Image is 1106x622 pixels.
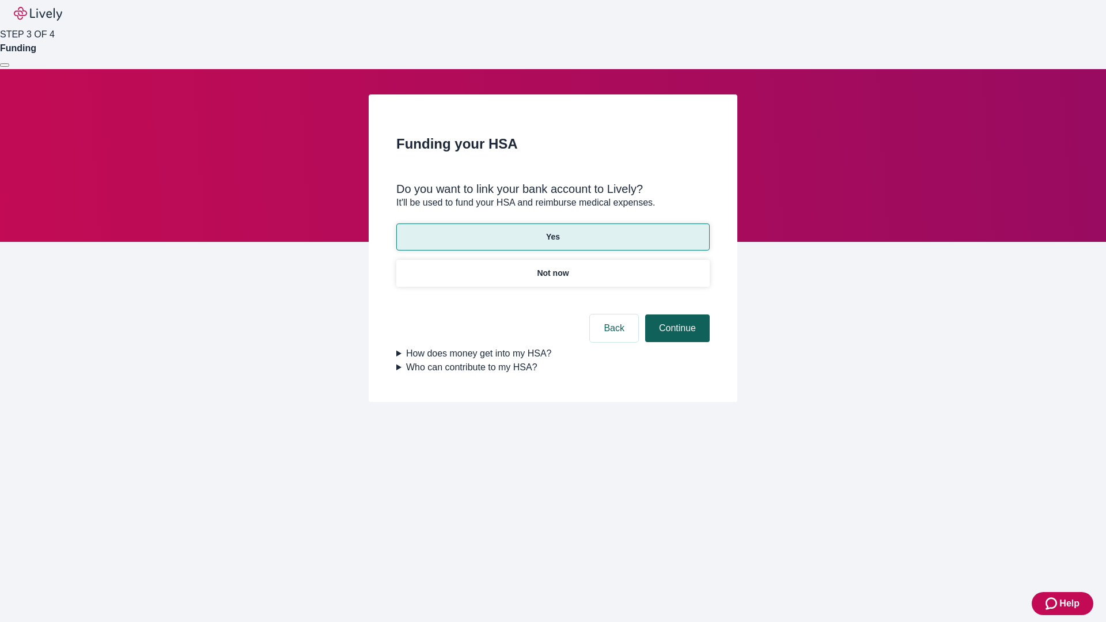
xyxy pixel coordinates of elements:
[396,347,710,361] summary: How does money get into my HSA?
[1032,592,1093,615] button: Zendesk support iconHelp
[537,267,569,279] p: Not now
[590,314,638,342] button: Back
[645,314,710,342] button: Continue
[1046,597,1059,610] svg: Zendesk support icon
[546,231,560,243] p: Yes
[396,361,710,374] summary: Who can contribute to my HSA?
[14,7,62,21] img: Lively
[1059,597,1080,610] span: Help
[396,223,710,251] button: Yes
[396,196,710,210] p: It'll be used to fund your HSA and reimburse medical expenses.
[396,260,710,287] button: Not now
[396,182,710,196] div: Do you want to link your bank account to Lively?
[396,134,710,154] h2: Funding your HSA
